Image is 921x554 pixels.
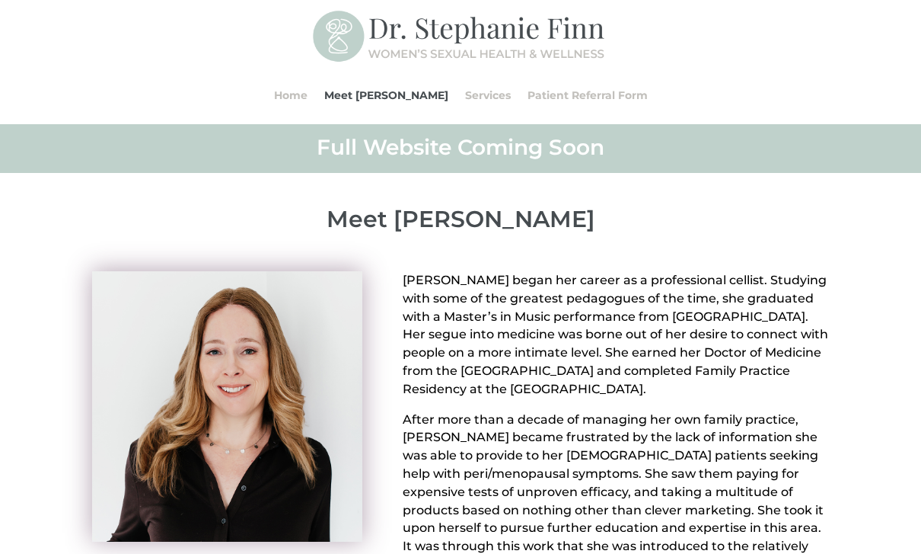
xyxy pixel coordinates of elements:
p: Meet [PERSON_NAME] [92,206,829,233]
a: Services [465,66,511,124]
a: Patient Referral Form [527,66,648,124]
img: Stephanie Finn Headshot 02 [92,271,362,542]
a: Home [274,66,308,124]
h2: Full Website Coming Soon [92,133,829,168]
p: [PERSON_NAME] began her career as a professional cellist. Studying with some of the greatest peda... [403,271,829,411]
a: Meet [PERSON_NAME] [324,66,448,124]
